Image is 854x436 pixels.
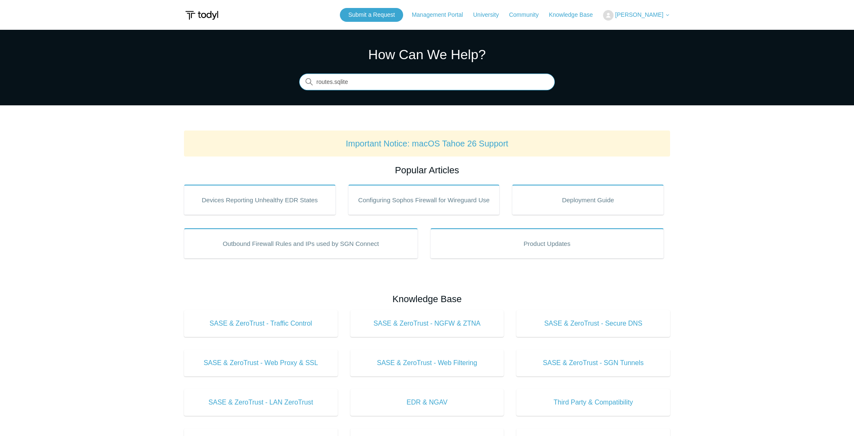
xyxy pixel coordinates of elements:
a: SASE & ZeroTrust - Secure DNS [516,310,670,337]
a: Outbound Firewall Rules and IPs used by SGN Connect [184,228,418,258]
a: University [473,10,507,19]
a: SASE & ZeroTrust - Web Proxy & SSL [184,350,338,376]
span: SASE & ZeroTrust - Traffic Control [197,319,325,329]
span: SASE & ZeroTrust - Web Filtering [363,358,492,368]
h2: Popular Articles [184,163,670,177]
a: SASE & ZeroTrust - SGN Tunnels [516,350,670,376]
a: SASE & ZeroTrust - Traffic Control [184,310,338,337]
h2: Knowledge Base [184,292,670,306]
button: [PERSON_NAME] [603,10,670,21]
input: Search [299,74,555,91]
span: SASE & ZeroTrust - Web Proxy & SSL [197,358,325,368]
span: SASE & ZeroTrust - NGFW & ZTNA [363,319,492,329]
a: Product Updates [430,228,664,258]
a: Configuring Sophos Firewall for Wireguard Use [348,185,500,215]
a: SASE & ZeroTrust - NGFW & ZTNA [350,310,504,337]
span: SASE & ZeroTrust - SGN Tunnels [529,358,657,368]
a: EDR & NGAV [350,389,504,416]
a: Important Notice: macOS Tahoe 26 Support [346,139,508,148]
a: SASE & ZeroTrust - LAN ZeroTrust [184,389,338,416]
span: EDR & NGAV [363,397,492,407]
a: SASE & ZeroTrust - Web Filtering [350,350,504,376]
a: Devices Reporting Unhealthy EDR States [184,185,336,215]
a: Knowledge Base [549,10,601,19]
a: Third Party & Compatibility [516,389,670,416]
a: Community [509,10,547,19]
h1: How Can We Help? [299,44,555,65]
span: SASE & ZeroTrust - LAN ZeroTrust [197,397,325,407]
span: SASE & ZeroTrust - Secure DNS [529,319,657,329]
a: Submit a Request [340,8,403,22]
img: Todyl Support Center Help Center home page [184,8,220,23]
span: [PERSON_NAME] [615,11,663,18]
a: Deployment Guide [512,185,664,215]
a: Management Portal [412,10,471,19]
span: Third Party & Compatibility [529,397,657,407]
